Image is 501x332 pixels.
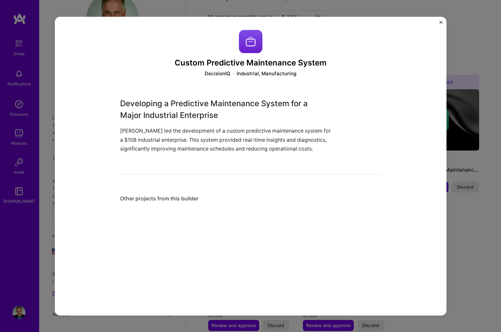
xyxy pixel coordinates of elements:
[120,195,381,202] div: Other projects from this builder
[439,21,443,27] button: Close
[239,30,262,53] img: Company logo
[233,70,234,77] img: Dot
[205,70,230,77] div: DecisionIQ
[120,98,332,122] h3: Developing a Predictive Maintenance System for a Major Industrial Enterprise
[120,127,332,153] p: [PERSON_NAME] led the development of a custom predictive maintenance system for a $15B industrial...
[120,58,381,68] h3: Custom Predictive Maintenance System
[237,70,296,77] div: Industrial, Manufacturing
